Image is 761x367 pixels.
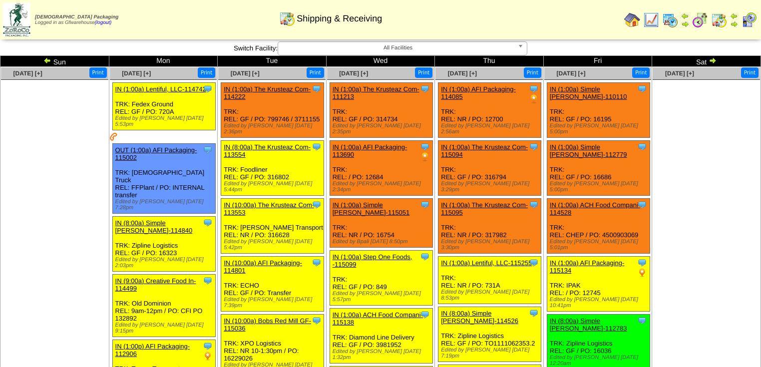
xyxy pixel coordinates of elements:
img: Tooltip [203,218,213,228]
img: Tooltip [420,252,430,262]
div: TRK: REL: CHEP / PO: 4500903069 [547,199,650,254]
a: IN (1:00a) Simple [PERSON_NAME]-115051 [333,201,410,216]
a: IN (1:00a) The Krusteaz Com-115094 [441,143,528,158]
img: Customer has been contacted and delivery has been arranged [110,133,118,141]
img: Tooltip [637,142,647,152]
div: Edited by [PERSON_NAME] [DATE] 3:30pm [441,239,541,251]
a: IN (1:00a) AFI Packaging-115134 [550,259,625,274]
a: IN (1:00a) Lentiful, LLC-114742 [115,85,206,93]
img: zoroco-logo-small.webp [3,3,30,36]
div: Edited by [PERSON_NAME] [DATE] 2:56am [441,123,541,135]
a: [DATE] [+] [13,70,42,77]
a: IN (8:00a) Simple [PERSON_NAME]-114526 [441,310,518,325]
div: Edited by [PERSON_NAME] [DATE] 8:53pm [441,289,541,301]
span: [DATE] [+] [231,70,260,77]
a: [DATE] [+] [556,70,585,77]
div: Edited by [PERSON_NAME] [DATE] 5:57pm [333,291,432,303]
a: (logout) [95,20,112,25]
div: TRK: Old Dominion REL: 9am-12pm / PO: CFI PO 132892 [112,275,215,337]
a: IN (1:00a) The Krusteaz Com-111213 [333,85,419,100]
img: Tooltip [420,142,430,152]
a: IN (1:00a) The Krusteaz Com-114222 [224,85,311,100]
div: TRK: [DEMOGRAPHIC_DATA] Truck REL: FFPlant / PO: INTERNAL transfer [112,144,215,214]
a: IN (1:00a) AFI Packaging-114085 [441,85,516,100]
div: TRK: Zipline Logistics REL: GF / PO: 16323 [112,217,215,272]
a: IN (10:00a) AFI Packaging-114801 [224,259,302,274]
div: TRK: Diamond Line Delivery REL: GF / PO: 3981952 [330,309,432,364]
div: Edited by [PERSON_NAME] [DATE] 9:15pm [115,322,215,334]
img: arrowleft.gif [43,56,51,64]
img: calendarprod.gif [662,12,678,28]
div: TRK: REL: GF / PO: 849 [330,251,432,306]
td: Tue [218,56,327,67]
div: Edited by [PERSON_NAME] [DATE] 5:44pm [224,181,324,193]
button: Print [89,67,107,78]
div: Edited by [PERSON_NAME] [DATE] 5:00pm [550,181,650,193]
a: IN (1:00a) AFI Packaging-113690 [333,143,407,158]
img: Tooltip [203,145,213,155]
div: TRK: REL: GF / PO: 314734 [330,83,432,138]
img: Tooltip [420,310,430,320]
div: Edited by [PERSON_NAME] [DATE] 10:41pm [550,297,650,309]
div: TRK: REL: / PO: 12684 [330,141,432,196]
span: Shipping & Receiving [297,13,382,24]
button: Print [632,67,650,78]
button: Print [198,67,215,78]
a: IN (8:00a) The Krusteaz Com-113554 [224,143,311,158]
img: Tooltip [529,308,539,318]
div: TRK: ECHO REL: GF / PO: Transfer [221,257,324,312]
div: Edited by [PERSON_NAME] [DATE] 2:03pm [115,257,215,269]
a: IN (10:00a) The Krusteaz Com-113553 [224,201,314,216]
img: Tooltip [312,84,322,94]
img: line_graph.gif [643,12,659,28]
img: PO [203,351,213,361]
img: calendarinout.gif [711,12,727,28]
span: [DATE] [+] [448,70,477,77]
div: TRK: REL: GF / PO: 799746 / 3711155 [221,83,324,138]
div: TRK: REL: GF / PO: 16686 [547,141,650,196]
div: TRK: [PERSON_NAME] Transport REL: NR / PO: 316628 [221,199,324,254]
td: Thu [435,56,544,67]
img: Tooltip [637,316,647,326]
img: Tooltip [312,200,322,210]
div: TRK: REL: NR / PO: 16754 [330,199,432,248]
div: TRK: REL: GF / PO: 316794 [438,141,541,196]
a: IN (8:00a) Simple [PERSON_NAME]-112783 [550,317,627,332]
a: IN (9:00a) Creative Food In-114499 [115,277,196,292]
span: [DEMOGRAPHIC_DATA] Packaging [35,14,118,20]
img: arrowleft.gif [681,12,689,20]
img: Tooltip [312,316,322,326]
button: Print [741,67,759,78]
a: IN (1:00a) Step One Foods, -115099 [333,253,412,268]
span: Logged in as Gfwarehouse [35,14,118,25]
img: Tooltip [203,84,213,94]
div: Edited by [PERSON_NAME] [DATE] 2:34pm [333,181,432,193]
img: Tooltip [529,84,539,94]
a: IN (1:00a) ACH Food Compani-114528 [550,201,640,216]
img: Tooltip [637,258,647,268]
div: Edited by [PERSON_NAME] [DATE] 12:20am [550,355,650,367]
img: calendarinout.gif [279,10,295,26]
a: IN (1:00a) Simple [PERSON_NAME]-112779 [550,143,627,158]
img: home.gif [624,12,640,28]
img: PO [529,94,539,104]
div: Edited by [PERSON_NAME] [DATE] 2:36pm [224,123,324,135]
a: IN (1:00a) ACH Food Compani-115138 [333,311,423,326]
a: IN (1:00a) The Krusteaz Com-115095 [441,201,528,216]
img: arrowright.gif [709,56,717,64]
img: Tooltip [529,258,539,268]
a: [DATE] [+] [122,70,151,77]
img: PO [637,268,647,278]
img: Tooltip [203,341,213,351]
div: TRK: IPAK REL: / PO: 12745 [547,257,650,312]
a: IN (1:00a) Simple [PERSON_NAME]-110110 [550,85,627,100]
a: IN (10:00a) Bobs Red Mill GF-115036 [224,317,311,332]
button: Print [307,67,324,78]
td: Sat [652,56,761,67]
img: Tooltip [420,84,430,94]
a: [DATE] [+] [339,70,368,77]
a: [DATE] [+] [665,70,694,77]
